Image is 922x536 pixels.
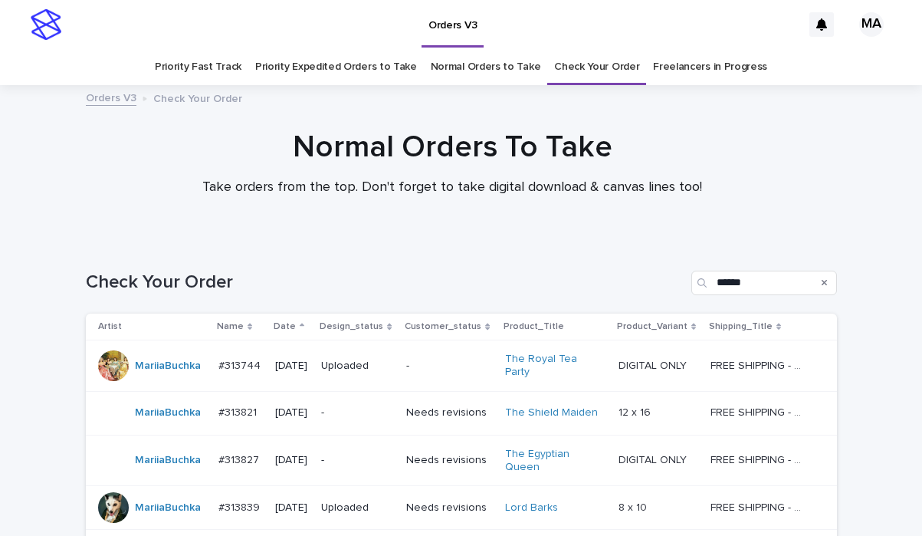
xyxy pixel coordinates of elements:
p: Needs revisions [406,454,493,467]
p: - [321,454,394,467]
tr: MariiaBuchka #313827#313827 [DATE]-Needs revisionsThe Egyptian Queen DIGITAL ONLYDIGITAL ONLY FRE... [86,435,837,486]
img: stacker-logo-s-only.png [31,9,61,40]
p: #313744 [218,357,264,373]
p: Take orders from the top. Don't forget to take digital download & canvas lines too! [146,179,759,196]
tr: MariiaBuchka #313744#313744 [DATE]Uploaded-The Royal Tea Party DIGITAL ONLYDIGITAL ONLY FREE SHIP... [86,340,837,392]
h1: Check Your Order [86,271,685,294]
p: #313821 [218,403,260,419]
p: 12 x 16 [618,403,654,419]
p: FREE SHIPPING - preview in 1-2 business days, after your approval delivery will take 5-10 b.d. [710,403,809,419]
a: Priority Expedited Orders to Take [255,49,417,85]
p: Product_Variant [617,318,687,335]
a: MariiaBuchka [135,454,201,467]
p: Needs revisions [406,501,493,515]
a: The Shield Maiden [505,406,598,419]
a: Orders V3 [86,88,136,106]
a: MariiaBuchka [135,360,201,373]
p: [DATE] [275,454,310,467]
p: Artist [98,318,122,335]
a: MariiaBuchka [135,406,201,419]
p: Date [274,318,296,335]
a: Lord Barks [505,501,558,515]
div: MA [859,12,884,37]
p: [DATE] [275,406,310,419]
p: Check Your Order [153,89,242,106]
p: [DATE] [275,360,310,373]
tr: MariiaBuchka #313821#313821 [DATE]-Needs revisionsThe Shield Maiden 12 x 1612 x 16 FREE SHIPPING ... [86,391,837,435]
tr: MariiaBuchka #313839#313839 [DATE]UploadedNeeds revisionsLord Barks 8 x 108 x 10 FREE SHIPPING - ... [86,486,837,530]
p: DIGITAL ONLY [618,451,690,467]
a: Check Your Order [554,49,639,85]
a: The Royal Tea Party [505,353,601,379]
p: #313827 [218,451,262,467]
p: DIGITAL ONLY [618,357,690,373]
input: Search [691,271,837,295]
a: Normal Orders to Take [431,49,541,85]
a: Priority Fast Track [155,49,241,85]
p: Uploaded [321,360,394,373]
a: The Egyptian Queen [505,448,601,474]
a: MariiaBuchka [135,501,201,515]
p: 8 x 10 [618,498,650,515]
h1: Normal Orders To Take [77,129,828,166]
p: Customer_status [405,318,481,335]
p: - [406,360,493,373]
p: Uploaded [321,501,394,515]
p: Shipping_Title [709,318,773,335]
p: Design_status [320,318,383,335]
p: Name [217,318,244,335]
p: Product_Title [504,318,564,335]
p: FREE SHIPPING - preview in 1-2 business days, after your approval delivery will take 5-10 b.d. [710,357,809,373]
p: #313839 [218,498,263,515]
p: [DATE] [275,501,310,515]
p: FREE SHIPPING - preview in 1-2 business days, after your approval delivery will take 5-10 b.d. [710,451,809,467]
a: Freelancers in Progress [653,49,767,85]
p: Needs revisions [406,406,493,419]
p: - [321,406,394,419]
p: FREE SHIPPING - preview in 1-2 business days, after your approval delivery will take 5-10 b.d. [710,498,809,515]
